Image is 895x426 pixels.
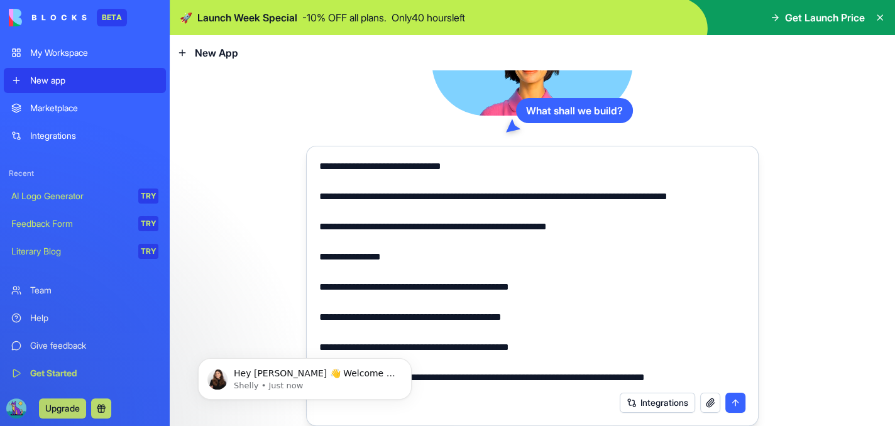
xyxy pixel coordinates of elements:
[197,10,297,25] span: Launch Week Special
[4,168,166,178] span: Recent
[4,211,166,236] a: Feedback FormTRY
[4,40,166,65] a: My Workspace
[30,367,158,380] div: Get Started
[9,9,87,26] img: logo
[4,305,166,330] a: Help
[516,98,633,123] div: What shall we build?
[30,129,158,142] div: Integrations
[97,9,127,26] div: BETA
[6,398,26,418] img: ACg8ocIMLDrQ0LhHG0WyG7WxqFmd0gFvWgxuN4vy_YkM6IicIgfuFuyfQw=s96-c
[4,123,166,148] a: Integrations
[30,339,158,352] div: Give feedback
[138,244,158,259] div: TRY
[620,393,695,413] button: Integrations
[302,10,387,25] p: - 10 % OFF all plans.
[11,190,129,202] div: AI Logo Generator
[180,10,192,25] span: 🚀
[4,361,166,386] a: Get Started
[30,102,158,114] div: Marketplace
[179,332,431,420] iframe: Intercom notifications message
[9,9,127,26] a: BETA
[4,183,166,209] a: AI Logo GeneratorTRY
[11,217,129,230] div: Feedback Form
[4,96,166,121] a: Marketplace
[4,333,166,358] a: Give feedback
[30,284,158,297] div: Team
[4,278,166,303] a: Team
[392,10,465,25] p: Only 40 hours left
[30,74,158,87] div: New app
[195,45,238,60] span: New App
[4,68,166,93] a: New app
[39,401,86,414] a: Upgrade
[138,188,158,204] div: TRY
[39,398,86,418] button: Upgrade
[30,46,158,59] div: My Workspace
[785,10,865,25] span: Get Launch Price
[11,245,129,258] div: Literary Blog
[30,312,158,324] div: Help
[138,216,158,231] div: TRY
[4,239,166,264] a: Literary BlogTRY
